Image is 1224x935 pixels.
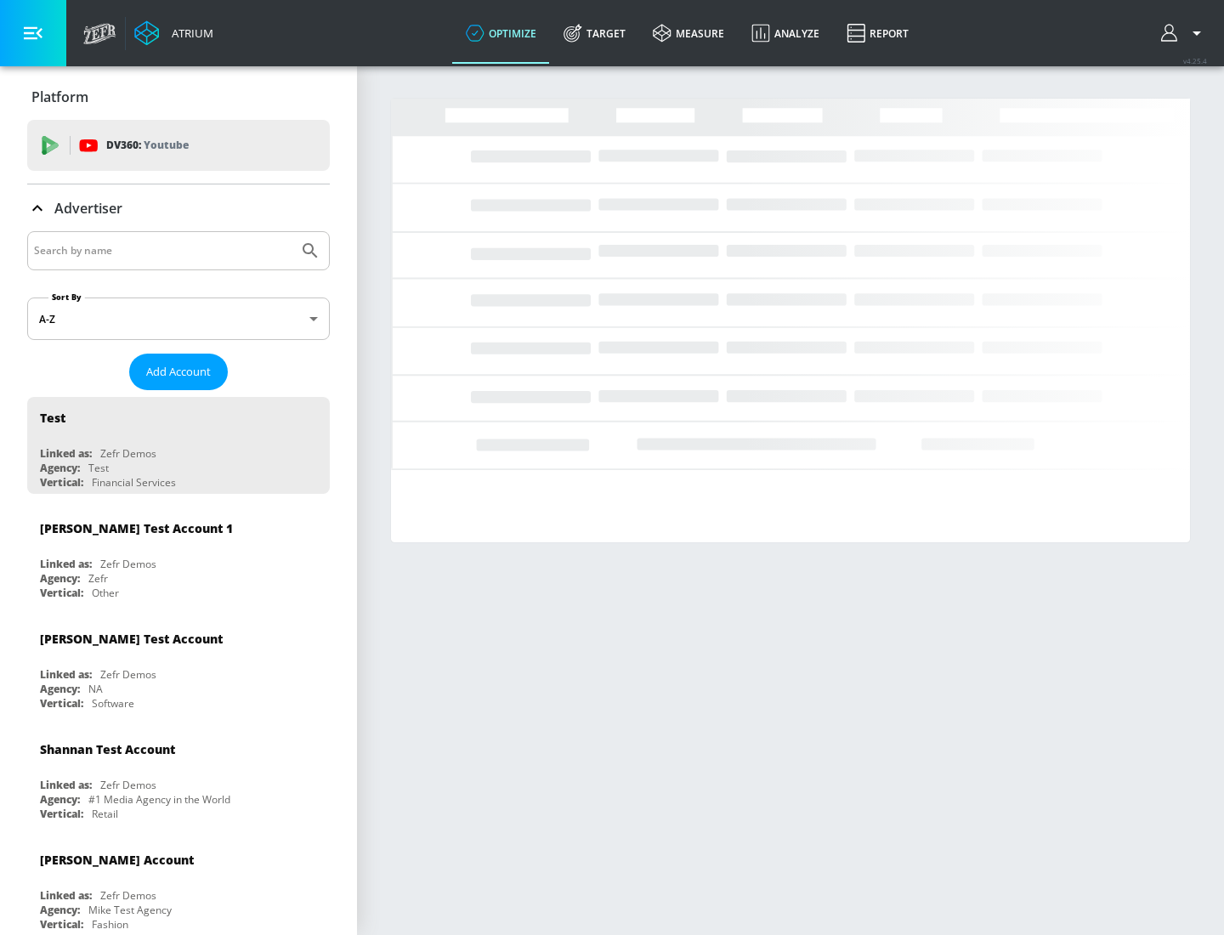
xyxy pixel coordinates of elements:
div: Linked as: [40,888,92,903]
div: [PERSON_NAME] Account [40,852,194,868]
div: #1 Media Agency in the World [88,792,230,807]
div: DV360: Youtube [27,120,330,171]
input: Search by name [34,240,292,262]
div: NA [88,682,103,696]
div: Zefr [88,571,108,586]
div: Shannan Test AccountLinked as:Zefr DemosAgency:#1 Media Agency in the WorldVertical:Retail [27,728,330,825]
div: Vertical: [40,475,83,490]
p: DV360: [106,136,189,155]
div: Vertical: [40,586,83,600]
p: Youtube [144,136,189,154]
div: Platform [27,73,330,121]
div: Mike Test Agency [88,903,172,917]
div: Test [88,461,109,475]
div: Financial Services [92,475,176,490]
div: [PERSON_NAME] Test AccountLinked as:Zefr DemosAgency:NAVertical:Software [27,618,330,715]
div: Agency: [40,792,80,807]
div: Other [92,586,119,600]
div: Retail [92,807,118,821]
p: Platform [31,88,88,106]
span: Add Account [146,362,211,382]
div: Agency: [40,461,80,475]
div: Linked as: [40,557,92,571]
div: Linked as: [40,446,92,461]
div: Zefr Demos [100,888,156,903]
div: TestLinked as:Zefr DemosAgency:TestVertical:Financial Services [27,397,330,494]
div: Agency: [40,682,80,696]
div: Agency: [40,903,80,917]
div: Shannan Test Account [40,741,175,757]
div: [PERSON_NAME] Test Account 1Linked as:Zefr DemosAgency:ZefrVertical:Other [27,507,330,604]
div: Agency: [40,571,80,586]
label: Sort By [48,292,85,303]
div: A-Z [27,297,330,340]
a: Report [833,3,922,64]
div: Software [92,696,134,711]
a: Analyze [738,3,833,64]
div: Fashion [92,917,128,932]
div: Test [40,410,65,426]
a: Atrium [134,20,213,46]
div: Linked as: [40,778,92,792]
div: Linked as: [40,667,92,682]
p: Advertiser [54,199,122,218]
div: Advertiser [27,184,330,232]
a: measure [639,3,738,64]
a: Target [550,3,639,64]
button: Add Account [129,354,228,390]
div: Zefr Demos [100,778,156,792]
div: Zefr Demos [100,446,156,461]
div: Zefr Demos [100,557,156,571]
div: Vertical: [40,807,83,821]
div: [PERSON_NAME] Test Account 1 [40,520,233,536]
div: Vertical: [40,696,83,711]
div: Vertical: [40,917,83,932]
div: [PERSON_NAME] Test Account [40,631,223,647]
a: optimize [452,3,550,64]
span: v 4.25.4 [1183,56,1207,65]
div: Zefr Demos [100,667,156,682]
div: Atrium [165,25,213,41]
